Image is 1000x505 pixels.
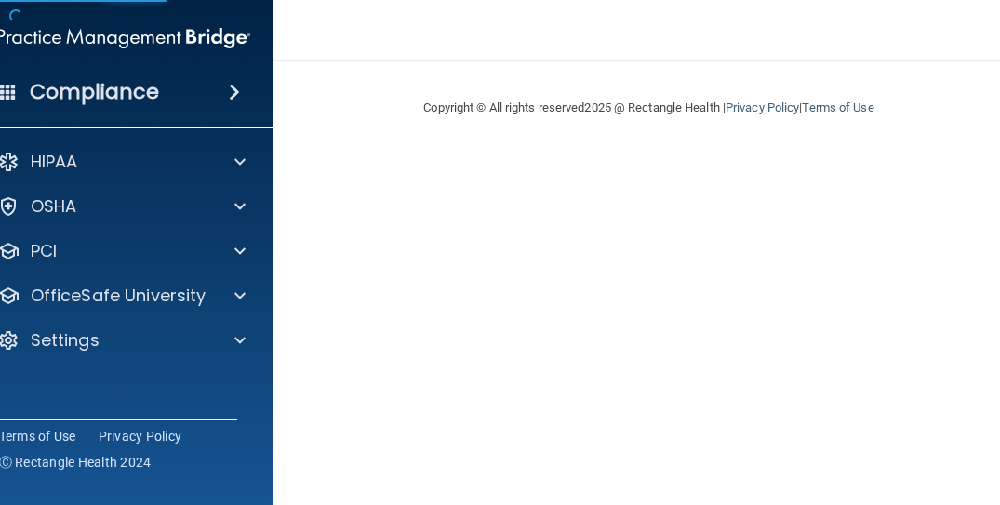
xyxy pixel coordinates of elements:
a: Terms of Use [802,100,873,114]
a: Privacy Policy [99,427,182,445]
p: OSHA [31,195,77,218]
p: PCI [31,240,57,262]
h4: Compliance [30,79,159,105]
div: Copyright © All rights reserved 2025 @ Rectangle Health | | [310,78,989,138]
p: OfficeSafe University [31,285,207,307]
a: Privacy Policy [726,100,799,114]
p: HIPAA [31,151,78,173]
p: Settings [31,329,100,352]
